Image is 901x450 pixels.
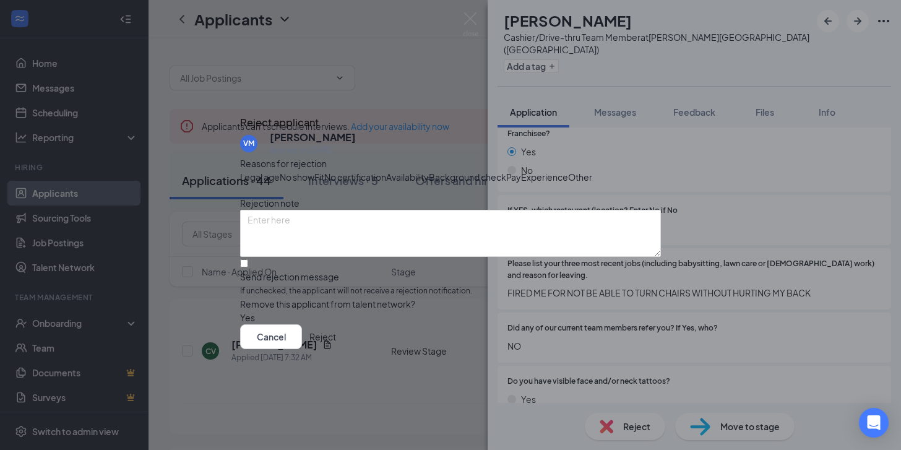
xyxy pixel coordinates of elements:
span: Rejection note [240,197,300,209]
div: VM [243,138,254,149]
h3: Reject applicant [240,115,319,131]
span: Background check [429,170,506,184]
div: Open Intercom Messenger [859,408,889,438]
h5: [PERSON_NAME] [270,131,356,144]
button: Reject [309,324,336,349]
span: Pay [506,170,521,184]
span: No certification [324,170,386,184]
span: Reasons for rejection [240,158,327,169]
span: No show [280,170,314,184]
span: Experience [521,170,568,184]
span: Legal age [240,170,280,184]
div: Applied on [DATE] [270,144,356,157]
span: If unchecked, the applicant will not receive a rejection notification. [240,285,661,297]
span: Remove this applicant from talent network? [240,298,415,309]
div: Send rejection message [240,270,661,283]
span: Yes [240,311,255,324]
span: Other [568,170,592,184]
input: Send rejection messageIf unchecked, the applicant will not receive a rejection notification. [240,259,248,267]
button: Cancel [240,324,302,349]
span: Availability [386,170,429,184]
span: Fit [314,170,324,184]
